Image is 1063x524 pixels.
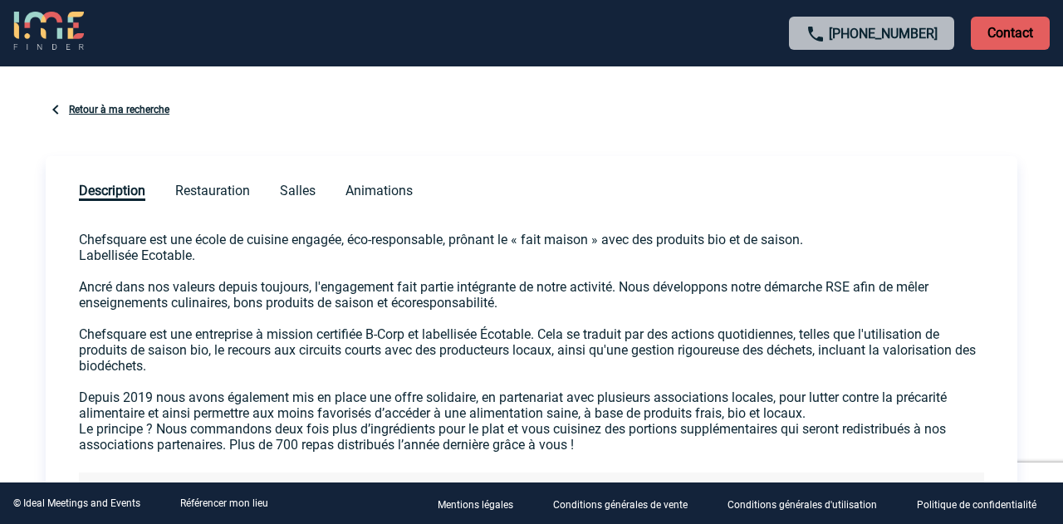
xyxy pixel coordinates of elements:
span: Description [79,183,145,201]
a: Conditions générales de vente [540,496,714,512]
a: Retour à ma recherche [69,104,169,115]
a: Mentions légales [424,496,540,512]
a: Conditions générales d'utilisation [714,496,904,512]
p: Mentions légales [438,499,513,511]
p: Conditions générales de vente [553,499,688,511]
p: Conditions générales d'utilisation [727,499,877,511]
span: Animations [345,183,413,198]
img: call-24-px.png [806,24,825,44]
p: Chefsquare est une école de cuisine engagée, éco-responsable, prônant le « fait maison » avec des... [79,232,984,453]
p: Politique de confidentialité [917,499,1036,511]
span: Restauration [175,183,250,198]
p: Contact [971,17,1050,50]
a: [PHONE_NUMBER] [829,26,938,42]
a: Référencer mon lieu [180,497,268,509]
span: Salles [280,183,316,198]
div: © Ideal Meetings and Events [13,497,140,509]
a: Politique de confidentialité [904,496,1063,512]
